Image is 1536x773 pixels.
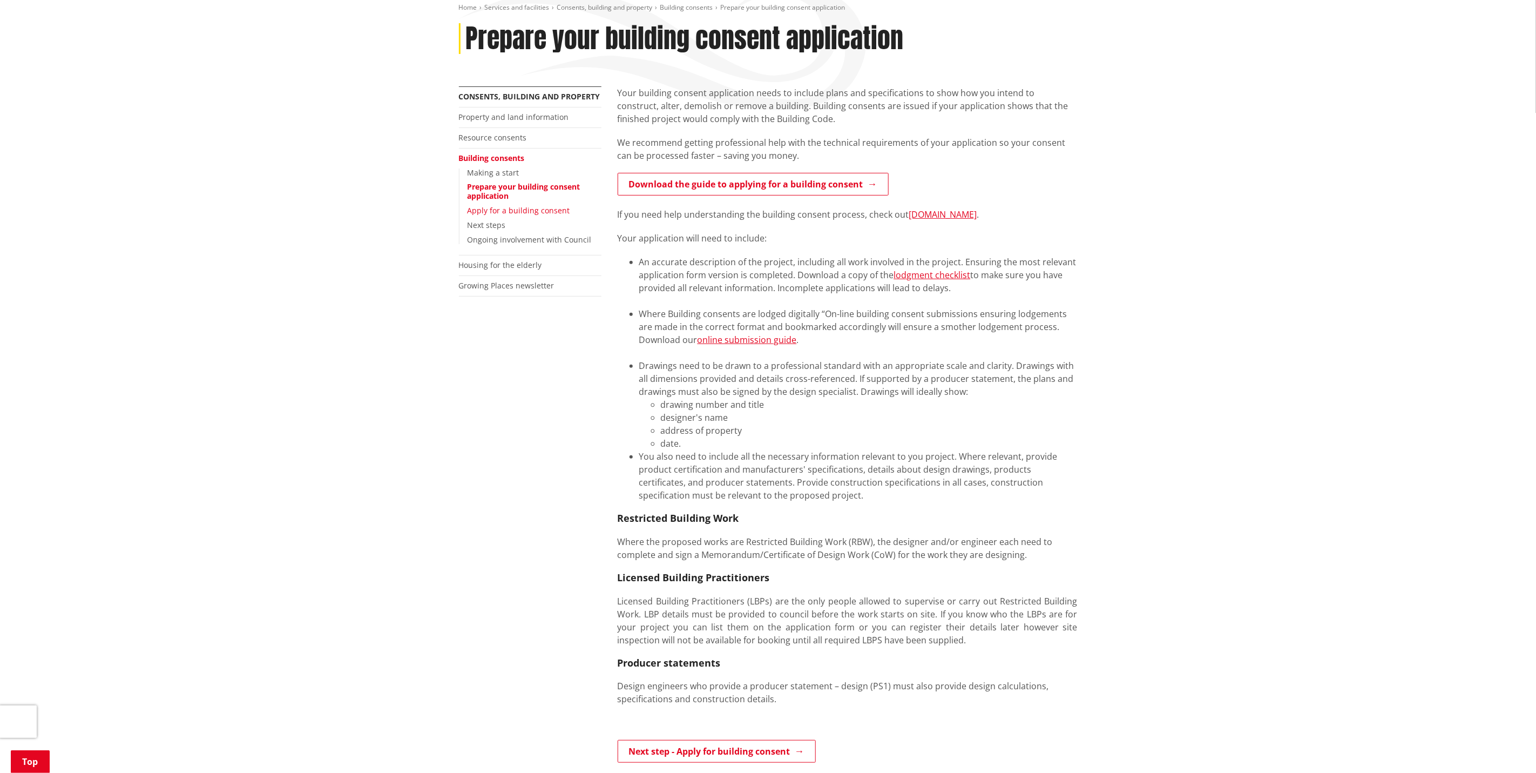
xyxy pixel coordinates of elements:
[618,512,739,525] strong: Restricted Building Work
[639,307,1078,359] li: Where Building consents are lodged digitally “On-line building consent submissions ensuring lodge...
[459,112,569,122] a: Property and land information
[618,136,1078,162] p: We recommend getting professional help with the technical requirements of your application so you...
[660,3,713,12] a: Building consents
[468,167,519,178] a: Making a start
[459,91,600,102] a: Consents, building and property
[459,3,1078,12] nav: breadcrumb
[639,359,1078,450] li: Drawings need to be drawn to a professional standard with an appropriate scale and clarity. Drawi...
[618,535,1078,561] p: Where the proposed works are Restricted Building Work (RBW), the designer and/or engineer each ne...
[618,740,816,763] a: Next step - Apply for building consent
[618,208,1078,221] p: If you need help understanding the building consent process, check out .
[459,280,554,291] a: Growing Places newsletter
[618,173,889,196] a: Download the guide to applying for a building consent
[468,182,580,201] a: Prepare your building consent application
[618,656,721,669] strong: Producer statements
[468,205,570,216] a: Apply for a building consent
[485,3,550,12] a: Services and facilities
[639,450,1078,502] li: You also need to include all the necessary information relevant to you project. Where relevant, p...
[459,153,525,163] a: Building consents
[459,132,527,143] a: Resource consents
[468,220,506,230] a: Next steps
[618,595,1078,647] p: Licensed Building Practitioners (LBPs) are the only people allowed to supervise or carry out Rest...
[661,398,1078,411] li: drawing number and title
[466,23,904,55] h1: Prepare your building consent application
[11,750,50,773] a: Top
[661,424,1078,437] li: address of property
[459,260,542,270] a: Housing for the elderly
[639,256,1078,307] li: An accurate description of the project, including all work involved in the project. Ensuring the ...
[698,334,797,346] a: online submission guide
[721,3,845,12] span: Prepare your building consent application
[618,232,1078,245] p: Your application will need to include:
[1486,728,1525,767] iframe: Messenger Launcher
[459,3,477,12] a: Home
[618,86,1078,125] p: Your building consent application needs to include plans and specifications to show how you inten...
[661,437,1078,450] li: date.
[468,234,592,245] a: Ongoing involvement with Council
[618,680,1078,705] p: Design engineers who provide a producer statement – design (PS1) must also provide design calcula...
[894,269,971,281] a: lodgment checklist
[909,209,977,220] a: [DOMAIN_NAME]
[661,411,1078,424] li: designer's name
[557,3,653,12] a: Consents, building and property
[618,571,770,584] strong: Licensed Building Practitioners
